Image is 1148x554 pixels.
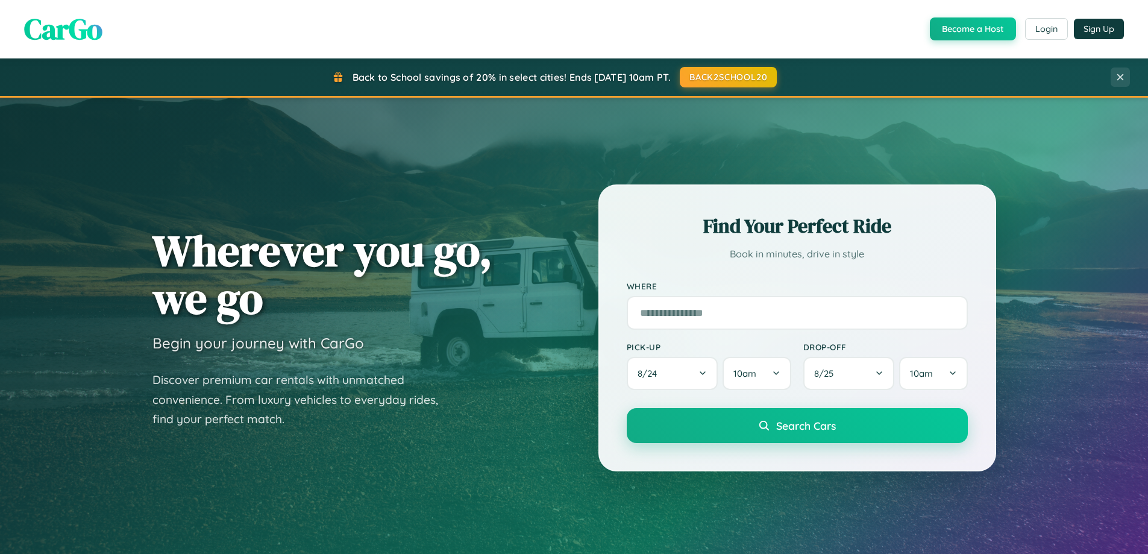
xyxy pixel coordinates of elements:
button: Login [1025,18,1068,40]
label: Pick-up [627,342,791,352]
button: 8/25 [803,357,895,390]
span: Back to School savings of 20% in select cities! Ends [DATE] 10am PT. [353,71,671,83]
h2: Find Your Perfect Ride [627,213,968,239]
button: Become a Host [930,17,1016,40]
label: Drop-off [803,342,968,352]
h1: Wherever you go, we go [152,227,492,322]
button: 10am [899,357,967,390]
button: 8/24 [627,357,718,390]
span: 10am [910,368,933,379]
h3: Begin your journey with CarGo [152,334,364,352]
p: Book in minutes, drive in style [627,245,968,263]
label: Where [627,281,968,291]
button: 10am [723,357,791,390]
span: 8 / 24 [638,368,663,379]
span: 10am [733,368,756,379]
p: Discover premium car rentals with unmatched convenience. From luxury vehicles to everyday rides, ... [152,370,454,429]
button: Sign Up [1074,19,1124,39]
span: CarGo [24,9,102,49]
span: Search Cars [776,419,836,432]
span: 8 / 25 [814,368,839,379]
button: BACK2SCHOOL20 [680,67,777,87]
button: Search Cars [627,408,968,443]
